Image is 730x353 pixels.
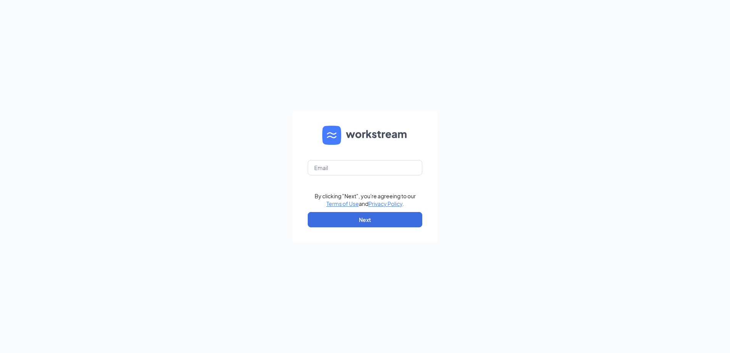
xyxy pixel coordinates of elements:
a: Terms of Use [326,200,359,207]
input: Email [308,160,422,175]
a: Privacy Policy [368,200,402,207]
div: By clicking "Next", you're agreeing to our and . [315,192,416,207]
button: Next [308,212,422,227]
img: WS logo and Workstream text [322,126,408,145]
